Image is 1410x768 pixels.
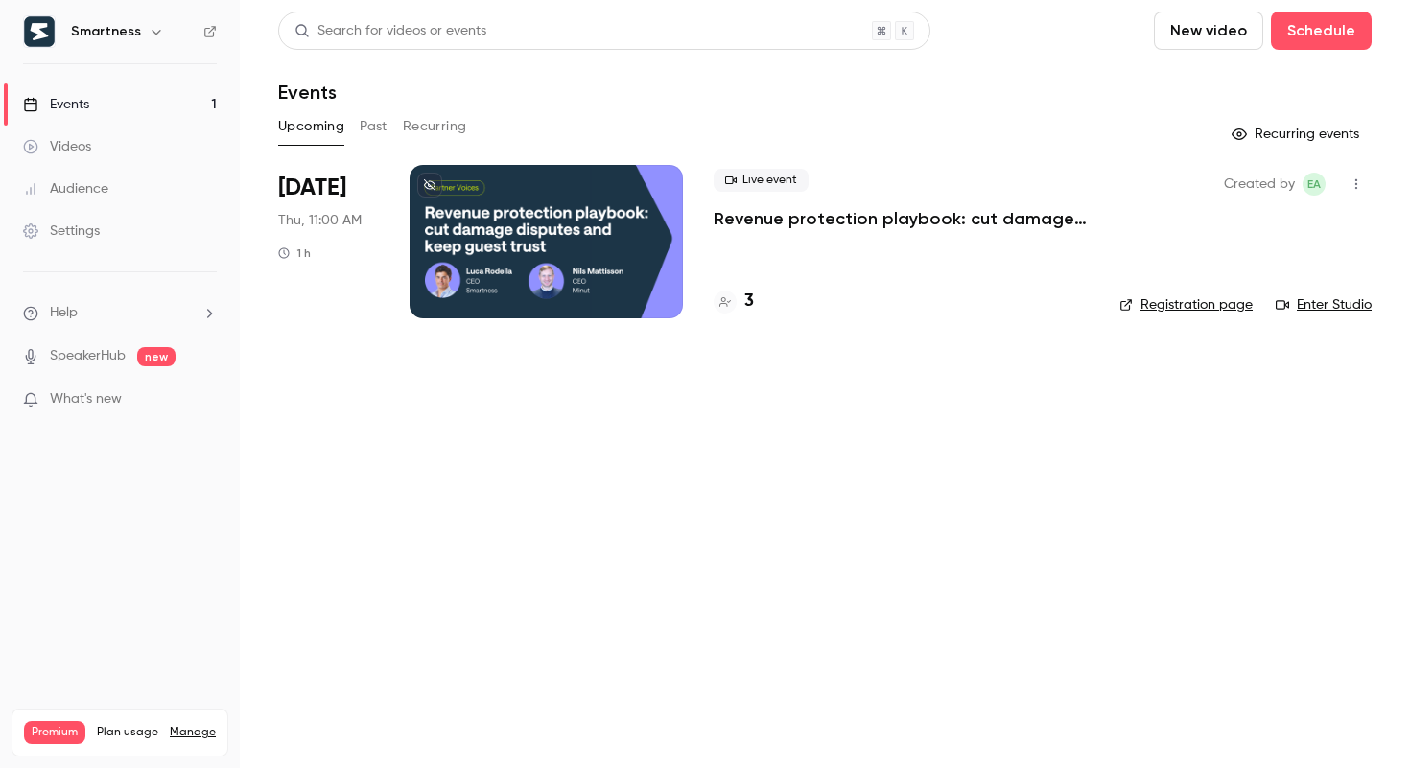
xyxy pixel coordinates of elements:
[1154,12,1263,50] button: New video
[278,245,311,261] div: 1 h
[1303,173,1326,196] span: Eleonora Aste
[278,111,344,142] button: Upcoming
[97,725,158,740] span: Plan usage
[714,169,809,192] span: Live event
[278,173,346,203] span: [DATE]
[137,347,176,366] span: new
[71,22,141,41] h6: Smartness
[1224,173,1295,196] span: Created by
[403,111,467,142] button: Recurring
[744,289,754,314] h4: 3
[714,289,754,314] a: 3
[278,165,379,318] div: Oct 23 Thu, 11:00 AM (Europe/Rome)
[278,81,337,104] h1: Events
[1307,173,1321,196] span: EA
[1119,295,1253,314] a: Registration page
[1271,12,1372,50] button: Schedule
[714,207,1089,230] a: Revenue protection playbook: cut damage disputes and keep guest trust
[360,111,388,142] button: Past
[23,179,108,198] div: Audience
[50,303,78,323] span: Help
[23,137,91,156] div: Videos
[24,721,85,744] span: Premium
[1223,119,1372,150] button: Recurring events
[24,16,55,47] img: Smartness
[23,303,217,323] li: help-dropdown-opener
[23,95,89,114] div: Events
[294,21,486,41] div: Search for videos or events
[278,211,362,230] span: Thu, 11:00 AM
[23,221,100,241] div: Settings
[50,346,126,366] a: SpeakerHub
[1276,295,1372,314] a: Enter Studio
[50,389,122,409] span: What's new
[170,725,216,740] a: Manage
